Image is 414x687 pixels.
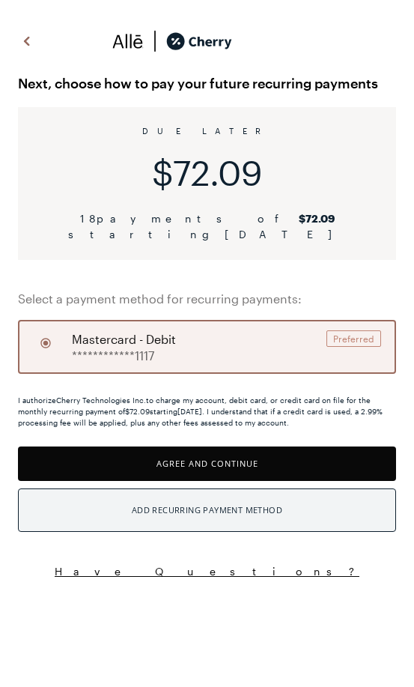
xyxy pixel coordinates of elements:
div: I authorize Cherry Technologies Inc. to charge my account, debit card, or credit card on file for... [18,395,396,429]
span: Next, choose how to pay your future recurring payments [18,71,396,95]
span: Select a payment method for recurring payments: [18,290,396,308]
div: Preferred [326,330,381,347]
img: svg%3e [18,30,36,52]
span: 18 payments of [80,211,335,226]
span: $72.09 [152,147,263,199]
button: Have Questions? [18,563,396,579]
span: mastercard - debit [72,330,176,348]
span: starting [DATE] [68,226,347,242]
button: Add Recurring Payment Method [18,488,396,532]
img: svg%3e [112,30,144,52]
b: $72.09 [299,212,335,225]
button: Agree and Continue [18,447,396,482]
span: DUE LATER [142,125,273,138]
img: svg%3e [144,30,166,52]
img: cherry_black_logo-DrOE_MJI.svg [166,30,232,52]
